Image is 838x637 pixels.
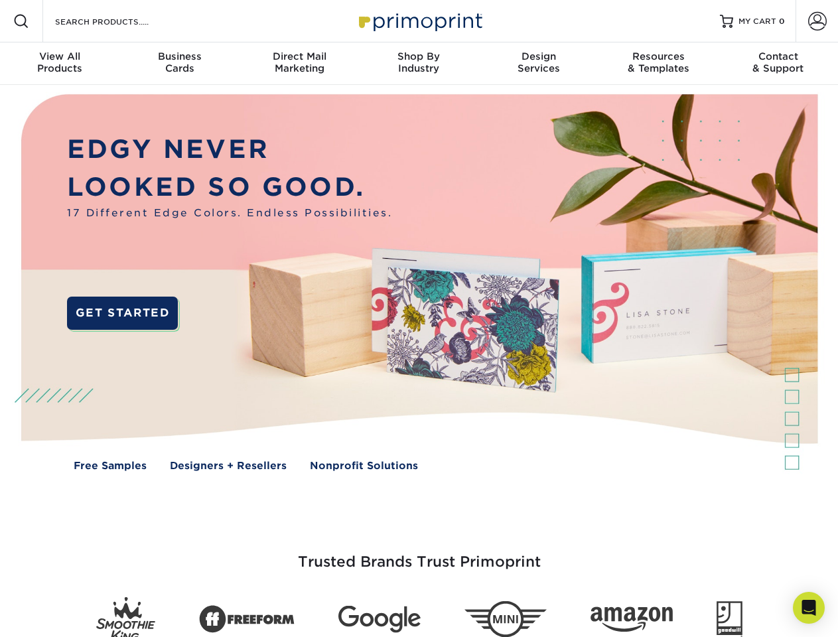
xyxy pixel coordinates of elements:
span: Shop By [359,50,478,62]
span: Resources [598,50,718,62]
a: Free Samples [74,459,147,474]
div: & Templates [598,50,718,74]
input: SEARCH PRODUCTS..... [54,13,183,29]
a: DesignServices [479,42,598,85]
span: MY CART [738,16,776,27]
img: Amazon [591,607,673,632]
p: LOOKED SO GOOD. [67,169,392,206]
div: Marketing [240,50,359,74]
div: Services [479,50,598,74]
a: Direct MailMarketing [240,42,359,85]
h3: Trusted Brands Trust Primoprint [31,522,807,587]
span: Direct Mail [240,50,359,62]
div: & Support [719,50,838,74]
span: Design [479,50,598,62]
div: Open Intercom Messenger [793,592,825,624]
span: Business [119,50,239,62]
span: 0 [779,17,785,26]
span: 17 Different Edge Colors. Endless Possibilities. [67,206,392,221]
p: EDGY NEVER [67,131,392,169]
a: Designers + Resellers [170,459,287,474]
a: BusinessCards [119,42,239,85]
a: Resources& Templates [598,42,718,85]
a: Nonprofit Solutions [310,459,418,474]
a: Shop ByIndustry [359,42,478,85]
img: Primoprint [353,7,486,35]
a: Contact& Support [719,42,838,85]
img: Google [338,606,421,633]
div: Industry [359,50,478,74]
div: Cards [119,50,239,74]
img: Goodwill [717,601,742,637]
span: Contact [719,50,838,62]
a: GET STARTED [67,297,178,330]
